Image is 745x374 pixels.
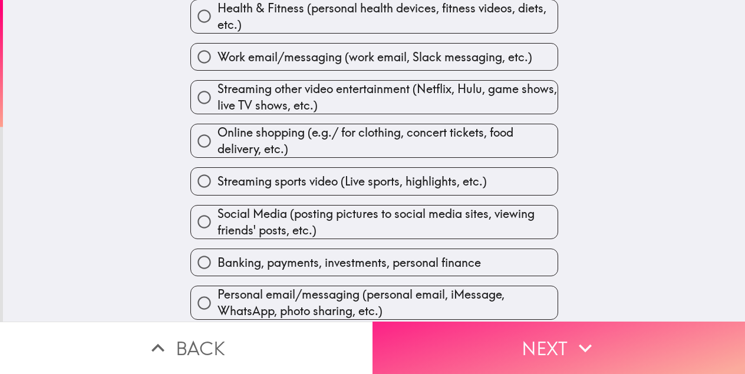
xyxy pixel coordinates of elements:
[191,286,558,319] button: Personal email/messaging (personal email, iMessage, WhatsApp, photo sharing, etc.)
[217,286,558,319] span: Personal email/messaging (personal email, iMessage, WhatsApp, photo sharing, etc.)
[217,254,481,271] span: Banking, payments, investments, personal finance
[217,124,558,157] span: Online shopping (e.g./ for clothing, concert tickets, food delivery, etc.)
[191,249,558,276] button: Banking, payments, investments, personal finance
[217,206,558,239] span: Social Media (posting pictures to social media sites, viewing friends' posts, etc.)
[191,81,558,114] button: Streaming other video entertainment (Netflix, Hulu, game shows, live TV shows, etc.)
[217,49,532,65] span: Work email/messaging (work email, Slack messaging, etc.)
[191,206,558,239] button: Social Media (posting pictures to social media sites, viewing friends' posts, etc.)
[191,124,558,157] button: Online shopping (e.g./ for clothing, concert tickets, food delivery, etc.)
[191,44,558,70] button: Work email/messaging (work email, Slack messaging, etc.)
[372,322,745,374] button: Next
[217,173,487,190] span: Streaming sports video (Live sports, highlights, etc.)
[217,81,558,114] span: Streaming other video entertainment (Netflix, Hulu, game shows, live TV shows, etc.)
[191,168,558,194] button: Streaming sports video (Live sports, highlights, etc.)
